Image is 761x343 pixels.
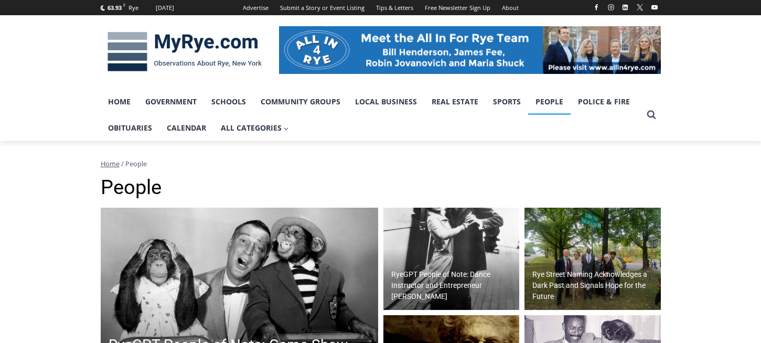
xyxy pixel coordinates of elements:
a: YouTube [648,1,661,14]
a: Schools [204,89,253,115]
nav: Primary Navigation [101,89,642,142]
img: (PHOTO: The Paul & Orial Redd Way street naming at the Rye train station on September 27, 2025. L... [524,208,661,310]
a: RyeGPT People of Note: Dance Instructor and Entrepreneur [PERSON_NAME] [383,208,520,310]
button: View Search Form [642,105,661,124]
a: Community Groups [253,89,348,115]
a: People [528,89,571,115]
nav: Breadcrumbs [101,158,661,169]
a: Home [101,159,120,168]
div: Rye [128,3,138,13]
span: F [123,2,125,8]
img: (PHOTO: Arthur Murray and his wife, Kathryn Murray, dancing in 1925. Public Domain.) [383,208,520,310]
h1: People [101,176,661,200]
img: All in for Rye [279,26,661,73]
a: Rye Street Naming Acknowledges a Dark Past and Signals Hope for the Future [524,208,661,310]
a: Instagram [605,1,617,14]
a: Police & Fire [571,89,637,115]
span: / [121,159,124,168]
span: 63.93 [108,4,122,12]
a: Sports [486,89,528,115]
a: Facebook [590,1,603,14]
div: [DATE] [156,3,174,13]
span: People [125,159,147,168]
a: Obituaries [101,115,159,141]
a: Calendar [159,115,213,141]
h2: RyeGPT People of Note: Dance Instructor and Entrepreneur [PERSON_NAME] [391,269,517,302]
a: Government [138,89,204,115]
a: X [634,1,646,14]
span: All Categories [221,122,289,134]
h2: Rye Street Naming Acknowledges a Dark Past and Signals Hope for the Future [532,269,658,302]
a: Home [101,89,138,115]
a: All Categories [213,115,296,141]
img: MyRye.com [101,25,269,79]
a: Linkedin [619,1,631,14]
a: Real Estate [424,89,486,115]
a: Local Business [348,89,424,115]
